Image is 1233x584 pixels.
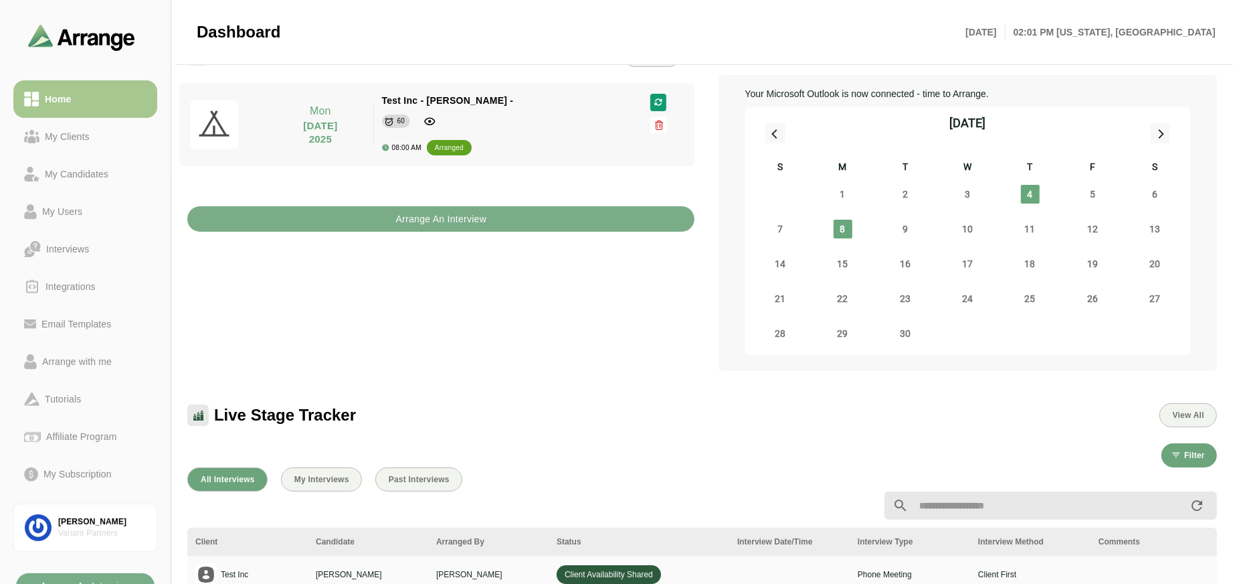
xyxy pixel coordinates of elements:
span: Sunday, September 14, 2025 [771,254,789,273]
div: Status [557,536,721,548]
div: Interviews [41,241,94,257]
span: Tuesday, September 2, 2025 [896,185,915,204]
span: All Interviews [200,475,255,484]
span: Dashboard [197,22,280,42]
span: Tuesday, September 9, 2025 [896,220,915,238]
span: Monday, September 8, 2025 [834,220,852,238]
span: Sunday, September 28, 2025 [771,324,789,343]
div: S [749,159,812,177]
span: My Interviews [294,475,349,484]
div: Integrations [40,279,101,295]
p: Test Inc [221,569,248,581]
span: Friday, September 19, 2025 [1083,254,1102,273]
span: Past Interviews [388,475,450,484]
div: My Candidates [39,166,114,182]
span: Client Availability Shared [557,565,661,584]
p: Phone Meeting [858,569,962,581]
span: Wednesday, September 10, 2025 [958,220,977,238]
div: T [999,159,1061,177]
div: Client [195,536,300,548]
a: My Subscription [13,455,157,493]
div: Affiliate Program [41,429,122,445]
p: Your Microsoft Outlook is now connected - time to Arrange. [745,86,1191,102]
a: My Candidates [13,155,157,193]
span: Tuesday, September 23, 2025 [896,289,915,308]
div: Interview Method [978,536,1082,548]
button: Filter [1161,443,1217,467]
span: Wednesday, September 17, 2025 [958,254,977,273]
a: Affiliate Program [13,418,157,455]
a: Home [13,80,157,118]
span: Thursday, September 18, 2025 [1021,254,1040,273]
div: Home [39,91,76,107]
span: Thursday, September 4, 2025 [1021,185,1040,204]
span: Sunday, September 21, 2025 [771,289,789,308]
a: [PERSON_NAME]Variant Partners [13,504,157,552]
img: arrangeai-name-small-logo.4d2b8aee.svg [28,24,135,50]
div: Email Templates [36,316,116,332]
span: Live Stage Tracker [214,405,356,425]
div: 08:00 AM [382,144,421,151]
span: Monday, September 15, 2025 [834,254,852,273]
span: Saturday, September 13, 2025 [1145,220,1164,238]
div: Comments [1099,536,1203,548]
div: Interview Type [858,536,962,548]
a: Arrange with me [13,343,157,380]
div: My Clients [39,129,95,145]
div: My Subscription [38,466,117,482]
div: T [874,159,936,177]
div: 60 [397,115,405,128]
div: [PERSON_NAME] [58,516,146,528]
button: All Interviews [187,467,268,492]
a: My Clients [13,118,157,155]
button: Past Interviews [375,467,462,492]
p: [DATE] [965,24,1005,40]
a: Interviews [13,230,157,268]
span: Thursday, September 25, 2025 [1021,289,1040,308]
span: Saturday, September 6, 2025 [1145,185,1164,204]
div: Variant Partners [58,528,146,539]
i: appended action [1189,498,1205,514]
p: [PERSON_NAME] [316,569,420,581]
button: Arrange An Interview [187,206,694,232]
a: Email Templates [13,305,157,343]
b: Arrange An Interview [395,206,486,232]
span: Monday, September 22, 2025 [834,289,852,308]
span: Saturday, September 27, 2025 [1145,289,1164,308]
div: Candidate [316,536,420,548]
div: arranged [435,141,464,155]
div: Arrange with me [37,354,117,370]
span: Friday, September 5, 2025 [1083,185,1102,204]
span: Sunday, September 7, 2025 [771,220,789,238]
span: Saturday, September 20, 2025 [1145,254,1164,273]
span: Wednesday, September 24, 2025 [958,289,977,308]
span: Tuesday, September 16, 2025 [896,254,915,273]
span: Monday, September 1, 2025 [834,185,852,204]
div: [DATE] [949,114,985,133]
p: [DATE] 2025 [276,119,365,146]
span: Friday, September 12, 2025 [1083,220,1102,238]
span: Monday, September 29, 2025 [834,324,852,343]
img: pwa-512x512.png [190,100,238,149]
a: Tutorials [13,380,157,418]
span: Test Inc - [PERSON_NAME] - [382,95,514,106]
p: 02:01 PM [US_STATE], [GEOGRAPHIC_DATA] [1006,24,1216,40]
div: F [1061,159,1123,177]
button: View All [1159,403,1217,427]
a: My Users [13,193,157,230]
div: Interview Date/Time [737,536,842,548]
div: W [937,159,999,177]
div: Tutorials [39,391,86,407]
span: Friday, September 26, 2025 [1083,289,1102,308]
span: Filter [1183,451,1205,460]
span: Wednesday, September 3, 2025 [958,185,977,204]
span: Thursday, September 11, 2025 [1021,220,1040,238]
p: Mon [276,103,365,119]
p: Client First [978,569,1082,581]
span: View All [1172,411,1204,420]
span: Tuesday, September 30, 2025 [896,324,915,343]
div: M [812,159,874,177]
p: [PERSON_NAME] [436,569,541,581]
div: S [1124,159,1186,177]
a: Integrations [13,268,157,305]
